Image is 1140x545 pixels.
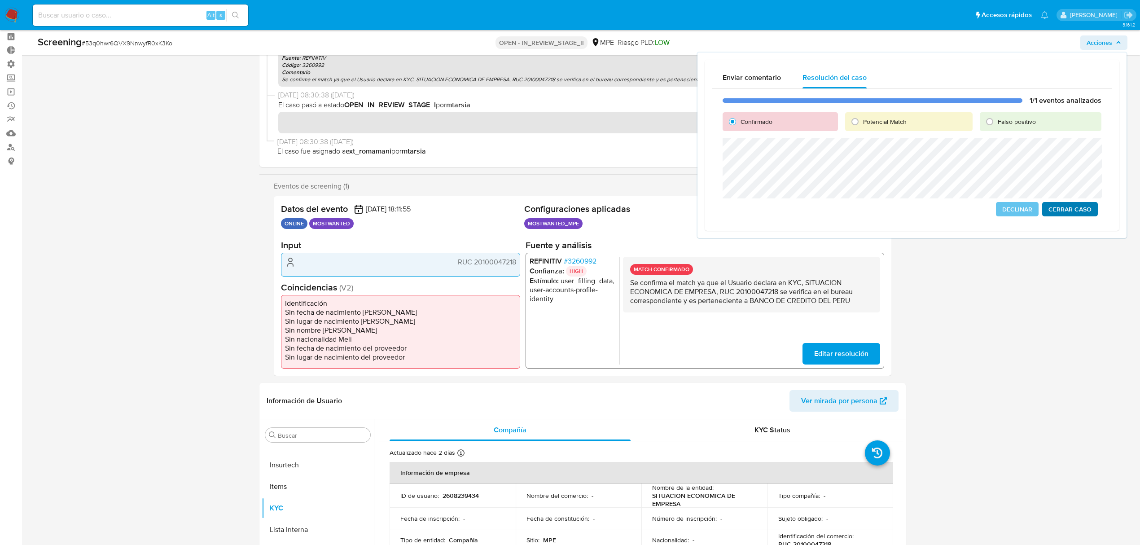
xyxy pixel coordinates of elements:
p: - [592,492,593,500]
p: Compañia [449,536,478,544]
p: - [720,514,722,523]
span: Resolución del caso [802,72,867,83]
p: Tipo compañía : [778,492,820,500]
span: Alt [207,11,215,19]
span: Compañía [494,425,526,435]
p: Sitio : [526,536,539,544]
p: - [824,492,825,500]
a: Notificaciones [1041,11,1048,19]
p: Sujeto obligado : [778,514,823,523]
p: SITUACION ECONOMICA DE EMPRESA [652,492,753,508]
button: Declinar [996,202,1039,216]
div: MPE [591,38,614,48]
span: Confirmado [741,117,772,126]
span: Cerrar Caso [1048,203,1092,215]
h1: 1/1 eventos analizados [1030,96,1101,105]
input: Buscar [278,431,367,440]
p: agustin.duran@mercadolibre.com [1070,11,1121,19]
p: 2608239434 [443,492,479,500]
p: Nombre de la entidad : [652,483,714,492]
span: s [219,11,222,19]
h1: Información de Usuario [267,396,342,405]
p: Fecha de constitución : [526,514,589,523]
span: KYC Status [754,425,790,435]
span: Acciones [1087,35,1112,50]
span: Falso positivo [998,117,1036,126]
p: Identificación del comercio : [778,532,854,540]
p: Número de inscripción : [652,514,717,523]
input: Buscar usuario o caso... [33,9,248,21]
button: Ver mirada por persona [789,390,899,412]
span: Potencial Match [863,117,907,126]
button: Buscar [269,431,276,439]
span: Accesos rápidos [982,10,1032,20]
span: Declinar [1002,203,1032,215]
b: Screening [38,35,82,49]
button: Cerrar Caso [1042,202,1098,216]
p: MPE [543,536,556,544]
span: LOW [655,37,670,48]
th: Información de empresa [390,462,893,483]
p: Actualizado hace 2 días [390,448,455,457]
button: KYC [262,497,374,519]
p: Nombre del comercio : [526,492,588,500]
p: - [593,514,595,523]
button: Items [262,476,374,497]
p: OPEN - IN_REVIEW_STAGE_II [495,36,588,49]
button: Lista Interna [262,519,374,541]
span: Riesgo PLD: [618,38,670,48]
span: 3.161.2 [1122,21,1136,28]
a: Salir [1124,10,1133,20]
span: Enviar comentario [723,72,781,83]
p: ID de usuario : [400,492,439,500]
p: - [826,514,828,523]
p: Tipo de entidad : [400,536,445,544]
p: Fecha de inscripción : [400,514,460,523]
button: search-icon [226,9,245,22]
button: Insurtech [262,454,374,476]
span: # 53q0hwr6QVX9NnwyfR0xK3Ko [82,39,172,48]
p: - [463,514,465,523]
p: - [693,536,694,544]
span: Ver mirada por persona [801,390,877,412]
p: Nacionalidad : [652,536,689,544]
button: Acciones [1080,35,1127,50]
